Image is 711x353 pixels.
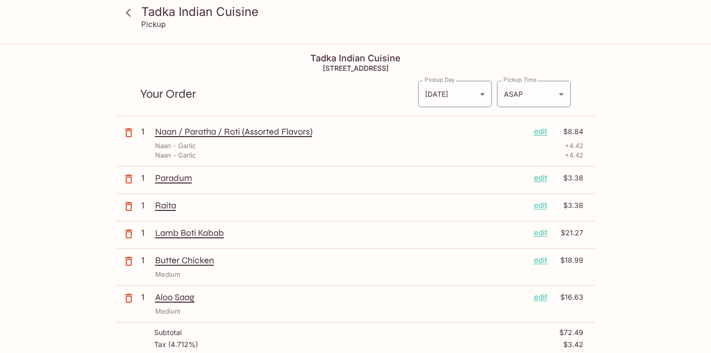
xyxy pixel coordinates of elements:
p: $72.49 [559,329,583,337]
p: Medium [155,270,180,279]
p: $18.99 [553,255,583,266]
p: Subtotal [154,329,182,337]
p: $21.27 [553,227,583,238]
p: $16.63 [553,292,583,303]
label: Pickup Day [425,76,455,84]
p: 1 [141,255,151,266]
h4: Tadka Indian Cuisine [116,53,595,64]
div: [DATE] [418,81,492,107]
p: edit [534,255,547,266]
h5: [STREET_ADDRESS] [116,64,595,72]
p: Paradum [155,173,526,183]
h3: Tadka Indian Cuisine [141,4,587,19]
p: $8.84 [553,126,583,137]
p: Your Order [140,89,418,99]
p: 1 [141,200,151,211]
p: Aloo Saag [155,292,526,303]
label: Pickup Time [503,76,537,84]
p: $3.38 [553,173,583,183]
p: 1 [141,227,151,238]
p: Naan / Paratha / Roti (Assorted Flavors) [155,126,526,137]
p: edit [534,292,547,303]
p: Naan - Garlic [155,141,196,151]
p: 1 [141,292,151,303]
p: Butter Chicken [155,255,526,266]
p: Lamb Boti Kabab [155,227,526,238]
p: edit [534,227,547,238]
p: + 4.42 [565,151,583,160]
p: edit [534,200,547,211]
p: Naan - Garlic [155,151,196,160]
p: Raita [155,200,526,211]
p: edit [534,126,547,137]
div: ASAP [497,81,571,107]
p: + 4.42 [565,141,583,151]
p: $3.38 [553,200,583,211]
p: 1 [141,173,151,183]
p: $3.42 [563,341,583,349]
p: 1 [141,126,151,137]
p: Pickup [141,19,166,29]
p: Tax ( 4.712% ) [154,341,198,349]
p: Medium [155,307,180,316]
p: edit [534,173,547,183]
